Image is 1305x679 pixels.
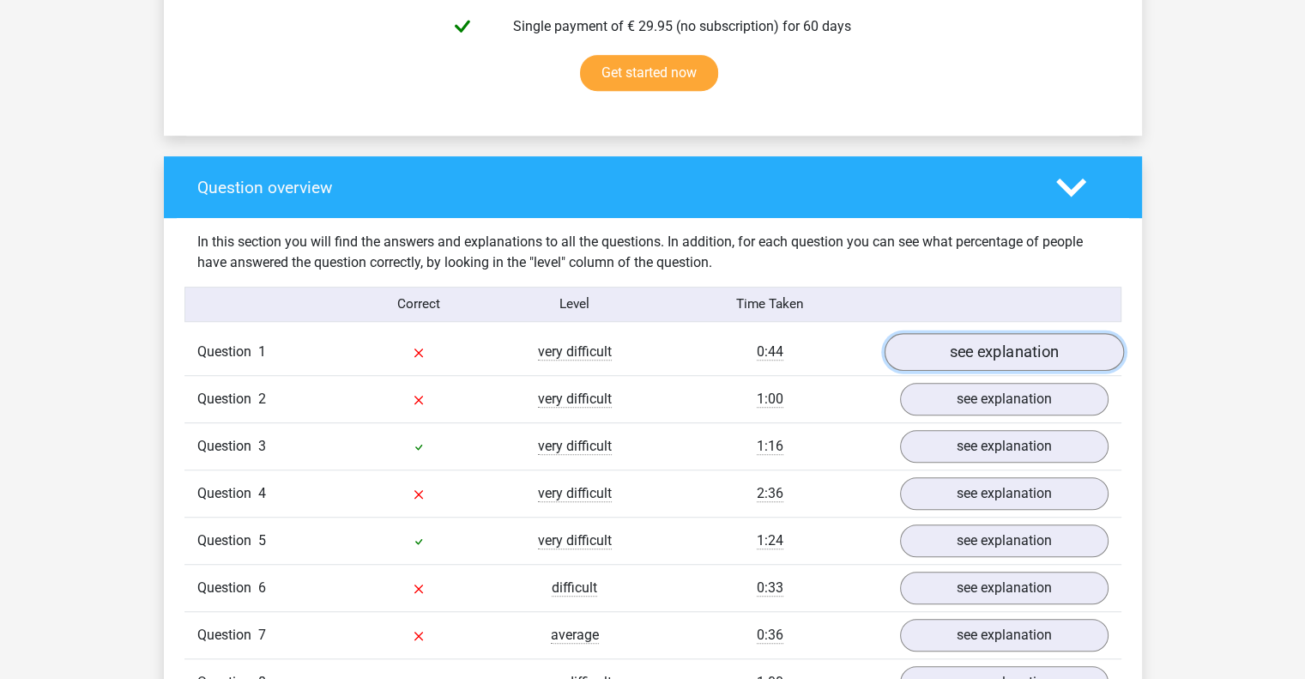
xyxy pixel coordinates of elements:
span: Question [197,530,258,551]
a: see explanation [884,333,1123,371]
a: see explanation [900,383,1109,415]
div: In this section you will find the answers and explanations to all the questions. In addition, for... [184,232,1121,273]
span: average [551,627,599,644]
div: Level [497,294,653,314]
span: 0:36 [757,627,783,644]
span: 7 [258,627,266,643]
h4: Question overview [197,178,1030,197]
span: 2:36 [757,485,783,502]
span: very difficult [538,343,612,361]
span: very difficult [538,438,612,455]
span: 1:24 [757,532,783,549]
span: 5 [258,532,266,549]
span: Question [197,342,258,362]
a: see explanation [900,524,1109,557]
span: very difficult [538,532,612,549]
a: see explanation [900,477,1109,510]
a: see explanation [900,572,1109,604]
span: 4 [258,485,266,501]
span: 1:00 [757,391,783,408]
span: 1:16 [757,438,783,455]
span: 0:33 [757,579,783,597]
span: 6 [258,579,266,596]
a: see explanation [900,619,1109,652]
a: see explanation [900,430,1109,463]
span: difficult [552,579,597,597]
a: Get started now [580,55,718,91]
span: very difficult [538,391,612,408]
span: 2 [258,391,266,407]
span: 0:44 [757,343,783,361]
span: very difficult [538,485,612,502]
div: Time Taken [652,294,886,314]
div: Correct [341,294,497,314]
span: 1 [258,343,266,360]
span: Question [197,389,258,409]
span: Question [197,436,258,457]
span: Question [197,578,258,598]
span: Question [197,625,258,646]
span: 3 [258,438,266,454]
span: Question [197,483,258,504]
